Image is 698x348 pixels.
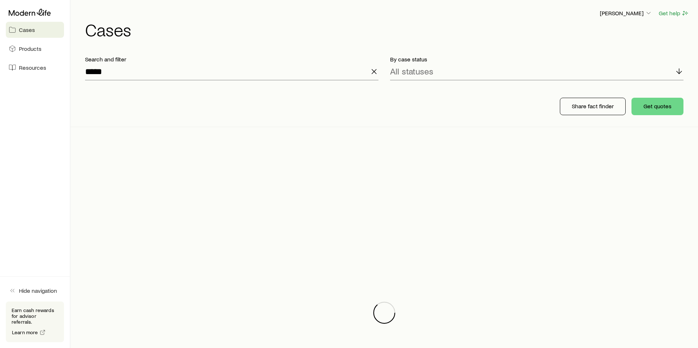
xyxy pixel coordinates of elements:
[6,302,64,342] div: Earn cash rewards for advisor referrals.Learn more
[390,56,683,63] p: By case status
[390,66,433,76] p: All statuses
[12,307,58,325] p: Earn cash rewards for advisor referrals.
[600,9,652,17] p: [PERSON_NAME]
[6,60,64,76] a: Resources
[6,283,64,299] button: Hide navigation
[631,98,683,115] button: Get quotes
[572,102,614,110] p: Share fact finder
[6,41,64,57] a: Products
[6,22,64,38] a: Cases
[19,64,46,71] span: Resources
[19,26,35,33] span: Cases
[658,9,689,17] button: Get help
[12,330,38,335] span: Learn more
[599,9,653,18] button: [PERSON_NAME]
[85,21,689,38] h1: Cases
[85,56,378,63] p: Search and filter
[19,287,57,294] span: Hide navigation
[19,45,41,52] span: Products
[560,98,626,115] button: Share fact finder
